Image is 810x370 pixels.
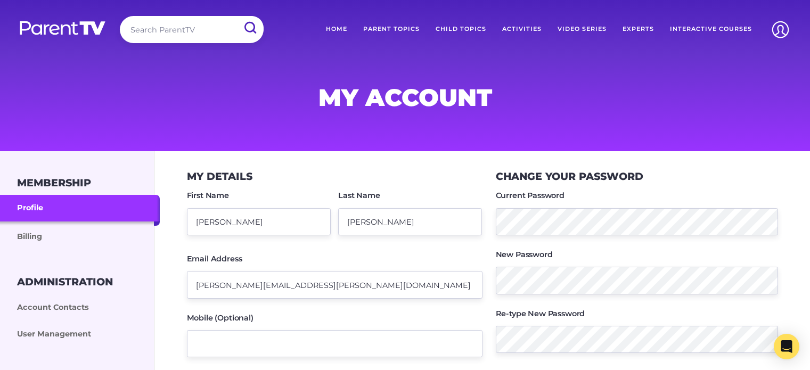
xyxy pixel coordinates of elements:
img: Account [767,16,794,43]
img: parenttv-logo-white.4c85aaf.svg [19,20,107,36]
h3: Change your Password [496,170,643,183]
a: Home [318,16,355,43]
div: Open Intercom Messenger [774,334,799,359]
h3: Membership [17,177,91,189]
label: New Password [496,251,553,258]
a: Parent Topics [355,16,428,43]
label: Email Address [187,255,242,262]
h3: Administration [17,276,113,288]
input: Submit [236,16,264,40]
a: Interactive Courses [662,16,760,43]
label: Current Password [496,192,564,199]
input: Search ParentTV [120,16,264,43]
h3: My Details [187,170,252,183]
h1: My Account [149,87,662,108]
a: Experts [615,16,662,43]
a: Child Topics [428,16,494,43]
a: Video Series [550,16,615,43]
label: Last Name [338,192,380,199]
label: Mobile (Optional) [187,314,253,322]
label: Re-type New Password [496,310,585,317]
label: First Name [187,192,229,199]
a: Activities [494,16,550,43]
